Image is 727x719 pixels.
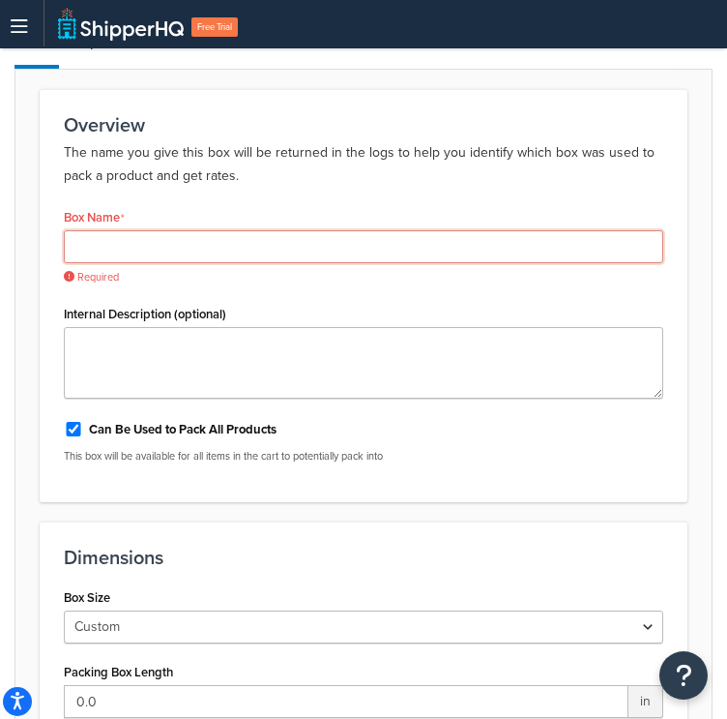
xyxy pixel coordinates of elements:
h3: Overview [64,114,663,135]
label: Box Size [64,590,110,605]
p: The name you give this box will be returned in the logs to help you identify which box was used t... [64,141,663,188]
label: Can Be Used to Pack All Products [89,421,276,438]
button: Open Resource Center [659,651,708,700]
p: This box will be available for all items in the cart to potentially pack into [64,449,663,464]
label: Box Name [64,210,125,225]
h3: Dimensions [64,547,663,568]
label: Packing Box Length [64,665,173,679]
span: in [628,685,663,718]
label: Internal Description (optional) [64,307,226,321]
span: Required [64,270,663,285]
span: Free Trial [191,17,238,37]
